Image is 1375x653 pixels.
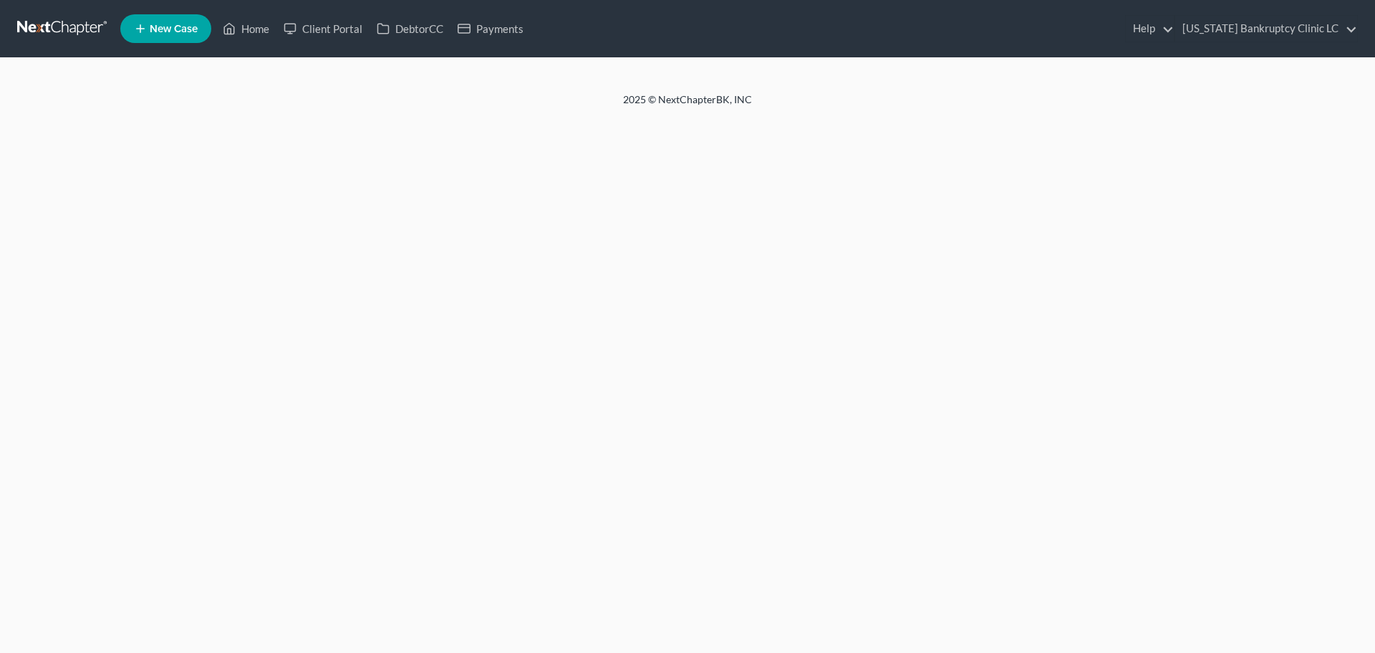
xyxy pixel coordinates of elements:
[216,16,276,42] a: Home
[1175,16,1357,42] a: [US_STATE] Bankruptcy Clinic LC
[370,16,450,42] a: DebtorCC
[279,92,1096,118] div: 2025 © NextChapterBK, INC
[120,14,211,43] new-legal-case-button: New Case
[1126,16,1174,42] a: Help
[276,16,370,42] a: Client Portal
[450,16,531,42] a: Payments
